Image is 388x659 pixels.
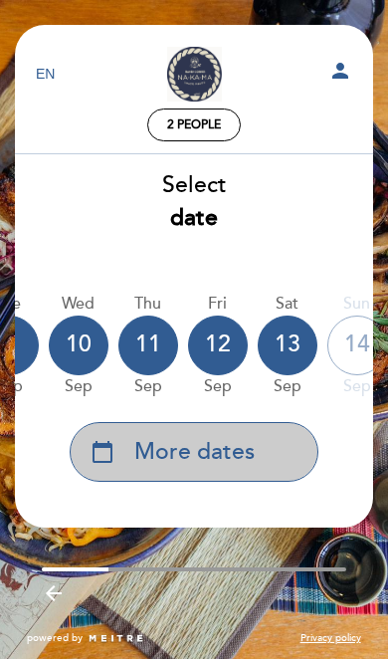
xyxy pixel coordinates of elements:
i: calendar_today [91,435,114,469]
a: Privacy policy [300,631,361,645]
div: Sun [327,293,387,316]
div: Sat [258,293,317,316]
div: 14 [327,316,387,375]
div: Fri [188,293,248,316]
div: Sep [188,375,248,398]
div: Sep [258,375,317,398]
i: person [328,59,352,83]
div: Select [14,169,374,235]
i: arrow_backward [42,581,66,605]
div: 12 [188,316,248,375]
div: 13 [258,316,317,375]
a: [PERSON_NAME] [99,47,289,102]
span: More dates [134,436,255,469]
span: powered by [27,631,83,645]
div: 11 [118,316,178,375]
div: Sep [118,375,178,398]
div: Wed [49,293,108,316]
div: Thu [118,293,178,316]
img: MEITRE [88,634,144,644]
span: 2 people [167,117,221,132]
a: powered by [27,631,144,645]
div: Sep [327,375,387,398]
b: date [170,204,218,232]
div: 10 [49,316,108,375]
div: Sep [49,375,108,398]
button: person [328,59,352,89]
